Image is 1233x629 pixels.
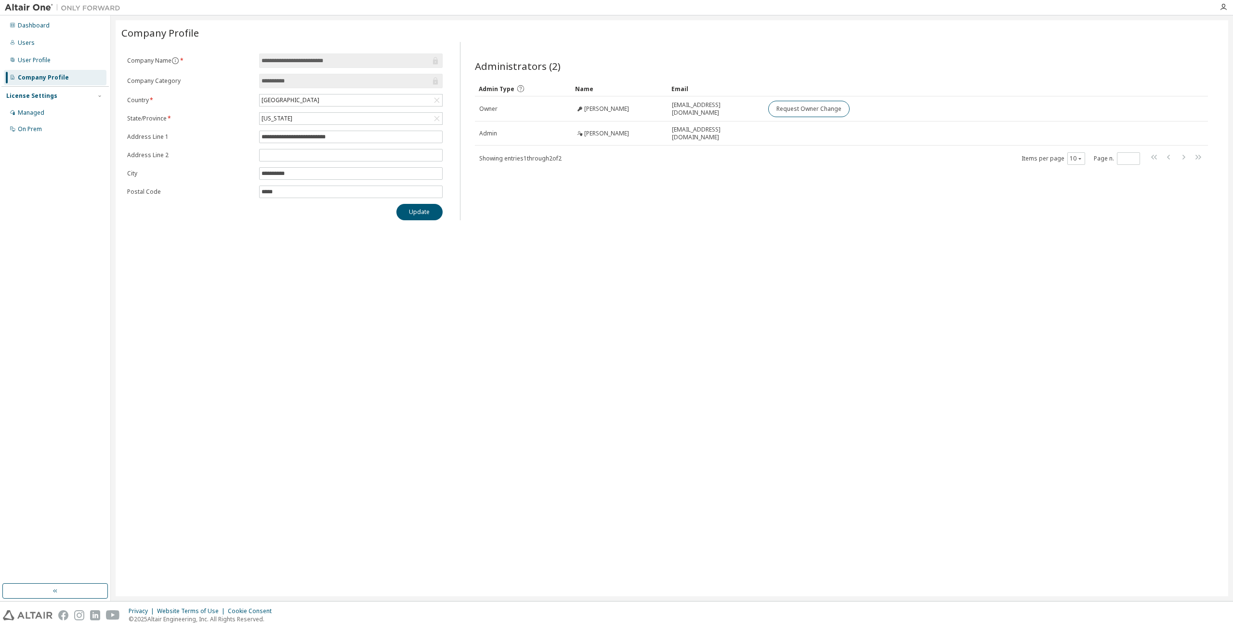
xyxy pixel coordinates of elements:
div: Company Profile [18,74,69,81]
button: Update [396,204,443,220]
label: City [127,170,253,177]
label: Address Line 1 [127,133,253,141]
label: Address Line 2 [127,151,253,159]
div: [GEOGRAPHIC_DATA] [260,95,321,106]
div: Managed [18,109,44,117]
span: Admin Type [479,85,514,93]
span: [EMAIL_ADDRESS][DOMAIN_NAME] [672,101,760,117]
img: linkedin.svg [90,610,100,620]
img: youtube.svg [106,610,120,620]
label: Company Category [127,77,253,85]
span: Administrators (2) [475,59,561,73]
div: Privacy [129,607,157,615]
div: [GEOGRAPHIC_DATA] [260,94,442,106]
span: Page n. [1094,152,1140,165]
label: Country [127,96,253,104]
div: On Prem [18,125,42,133]
label: Postal Code [127,188,253,196]
label: State/Province [127,115,253,122]
button: 10 [1070,155,1083,162]
span: Showing entries 1 through 2 of 2 [479,154,562,162]
img: instagram.svg [74,610,84,620]
label: Company Name [127,57,253,65]
span: [PERSON_NAME] [584,105,629,113]
span: [EMAIL_ADDRESS][DOMAIN_NAME] [672,126,760,141]
div: Dashboard [18,22,50,29]
p: © 2025 Altair Engineering, Inc. All Rights Reserved. [129,615,277,623]
span: Owner [479,105,498,113]
img: Altair One [5,3,125,13]
button: Request Owner Change [768,101,850,117]
div: [US_STATE] [260,113,442,124]
div: User Profile [18,56,51,64]
div: Users [18,39,35,47]
div: Email [671,81,760,96]
span: Company Profile [121,26,199,40]
div: Website Terms of Use [157,607,228,615]
div: Cookie Consent [228,607,277,615]
div: [US_STATE] [260,113,294,124]
span: Items per page [1022,152,1085,165]
img: facebook.svg [58,610,68,620]
img: altair_logo.svg [3,610,52,620]
button: information [171,57,179,65]
span: [PERSON_NAME] [584,130,629,137]
div: License Settings [6,92,57,100]
span: Admin [479,130,497,137]
div: Name [575,81,664,96]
